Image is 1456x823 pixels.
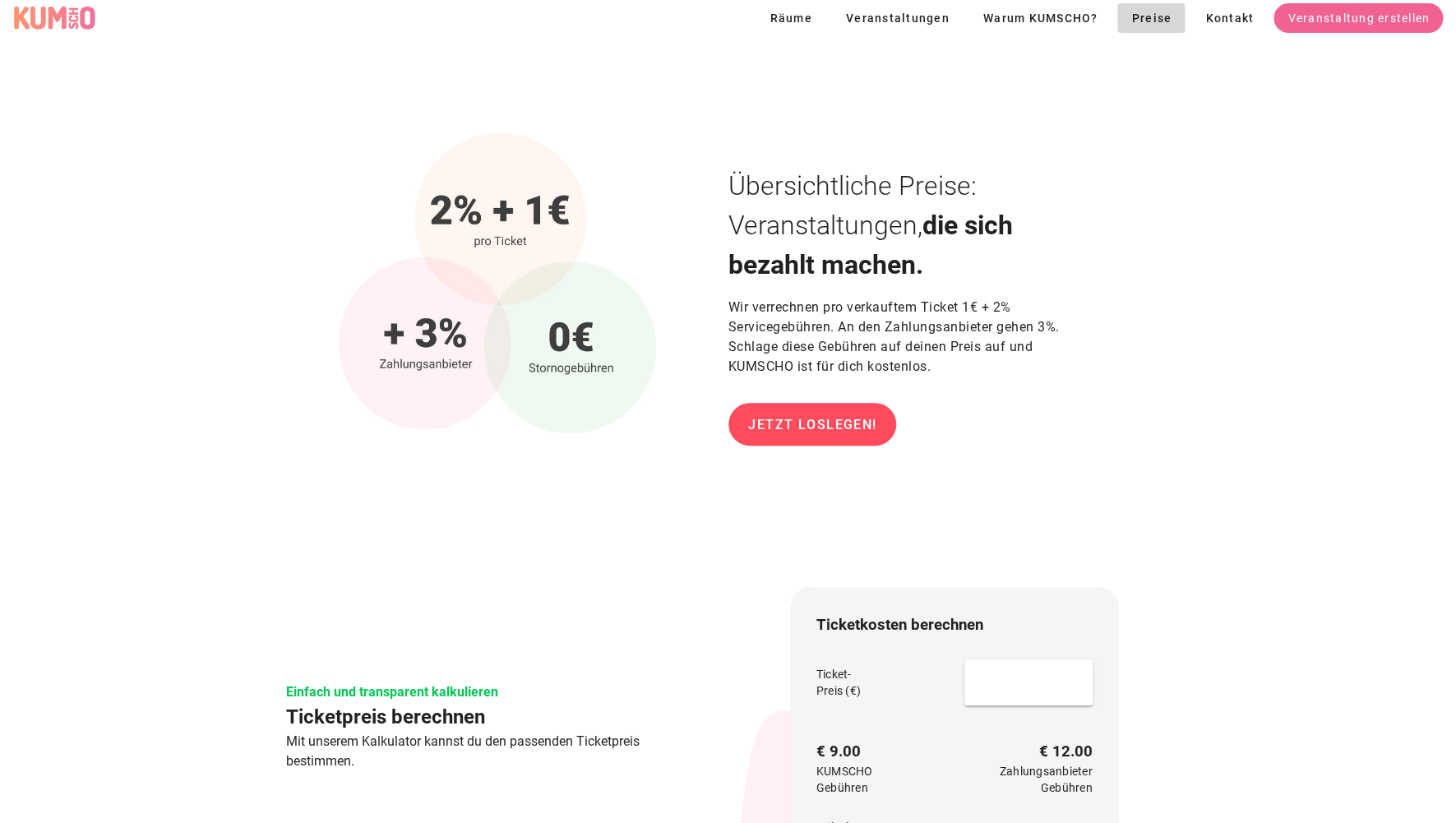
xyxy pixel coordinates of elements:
[13,6,102,30] a: KUMSCHO Logo
[13,6,95,30] div: KUMSCHO Logo
[816,740,945,763] h3: € 9.00
[1273,3,1443,33] a: Veranstaltung erstellen
[286,702,719,732] h2: Ticketpreis berechnen
[728,284,1098,390] p: Wir verrechnen pro verkauftem Ticket 1€ + 2% Servicegebühren. An den Zahlungsanbieter gehen 3%. S...
[769,12,812,25] span: Räume
[1117,3,1185,33] a: Preise
[1191,3,1267,33] a: Kontakt
[964,740,1093,763] h3: € 12.00
[969,3,1112,33] a: Warum KUMSCHO?
[756,3,825,33] button: Räume
[728,170,977,241] span: Übersichtliche Preise: Veranstaltungen,
[832,3,963,33] a: Veranstaltungen
[1130,12,1172,25] span: Preise
[747,417,877,432] span: Jetzt loslegen!
[756,9,832,25] a: Räume
[286,682,719,702] p: Einfach und transparent kalkulieren
[1287,12,1430,25] span: Veranstaltung erstellen
[728,166,1098,284] h1: die sich bezahlt machen.
[816,666,870,699] p: Ticket-Preis (€)
[286,732,719,771] p: Mit unserem Kalkulator kannst du den passenden Ticketpreis bestimmen.
[816,613,1093,636] h3: Ticketkosten berechnen
[816,763,857,796] p: KUMSCHO Gebühren
[1204,12,1254,25] span: Kontakt
[964,763,1093,796] p: Zahlungsanbieter Gebühren
[728,403,896,446] a: Jetzt loslegen!
[982,12,1098,25] span: Warum KUMSCHO?
[845,12,950,25] span: Veranstaltungen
